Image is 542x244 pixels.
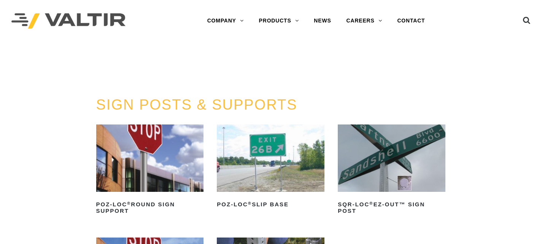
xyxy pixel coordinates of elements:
a: NEWS [306,13,339,29]
img: Valtir [11,13,126,29]
sup: ® [248,201,252,206]
h2: SQR-LOC EZ-Out™ Sign Post [338,199,445,217]
h2: POZ-LOC Slip Base [217,199,324,211]
a: CAREERS [339,13,390,29]
a: SIGN POSTS & SUPPORTS [96,97,297,113]
a: POZ-LOC®Slip Base [217,124,324,211]
sup: ® [127,201,131,206]
a: SQR-LOC®EZ-Out™ Sign Post [338,124,445,217]
a: POZ-LOC®Round Sign Support [96,124,204,217]
h2: POZ-LOC Round Sign Support [96,199,204,217]
sup: ® [369,201,373,206]
a: CONTACT [389,13,432,29]
a: PRODUCTS [251,13,307,29]
a: COMPANY [200,13,251,29]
